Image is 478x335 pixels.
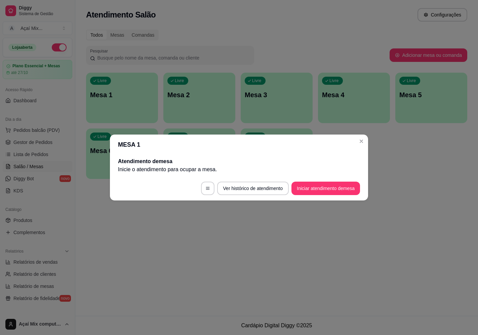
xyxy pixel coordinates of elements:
[356,136,367,147] button: Close
[291,182,360,195] button: Iniciar atendimento demesa
[110,135,368,155] header: MESA 1
[217,182,289,195] button: Ver histórico de atendimento
[118,157,360,165] h2: Atendimento de mesa
[118,165,360,174] p: Inicie o atendimento para ocupar a mesa .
